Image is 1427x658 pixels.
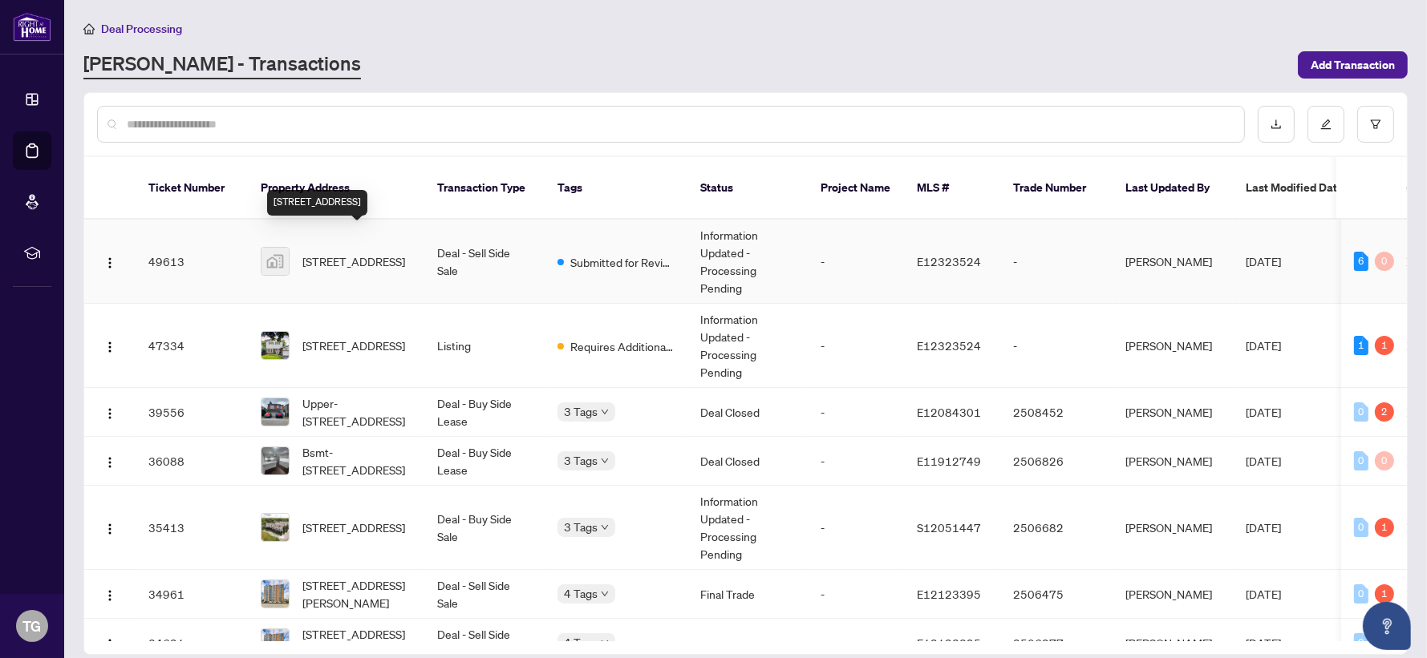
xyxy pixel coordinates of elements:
[1354,451,1368,470] div: 0
[545,157,687,220] th: Tags
[687,157,808,220] th: Status
[136,220,248,304] td: 49613
[103,589,116,602] img: Logo
[564,518,598,536] span: 3 Tags
[1354,633,1368,652] div: 0
[103,341,116,353] img: Logo
[1000,220,1113,304] td: -
[1354,336,1368,355] div: 1
[1375,451,1394,470] div: 0
[103,407,116,420] img: Logo
[136,157,248,220] th: Ticket Number
[1246,179,1344,196] span: Last Modified Date
[687,220,808,304] td: Information Updated - Processing Pending
[424,220,545,304] td: Deal - Sell Side Sale
[917,636,981,650] span: E12123395
[1354,252,1368,271] div: 6
[302,337,405,354] span: [STREET_ADDRESS]
[687,570,808,619] td: Final Trade
[1246,405,1281,419] span: [DATE]
[570,337,675,355] span: Requires Additional Docs
[917,520,981,535] span: S12051447
[248,157,424,220] th: Property Address
[23,615,42,637] span: TG
[808,157,904,220] th: Project Name
[601,457,609,465] span: down
[424,437,545,486] td: Deal - Buy Side Lease
[808,486,904,570] td: -
[136,570,248,619] td: 34961
[261,514,289,541] img: thumbnail-img
[1113,437,1233,486] td: [PERSON_NAME]
[302,252,405,270] span: [STREET_ADDRESS]
[1271,119,1282,130] span: download
[103,256,116,269] img: Logo
[1298,51,1408,79] button: Add Transaction
[97,581,123,607] button: Logo
[424,486,545,570] td: Deal - Buy Side Sale
[1258,106,1295,143] button: download
[261,629,289,656] img: thumbnail-img
[1354,518,1368,537] div: 0
[136,486,248,570] td: 35413
[687,304,808,388] td: Information Updated - Processing Pending
[601,590,609,598] span: down
[136,388,248,437] td: 39556
[564,584,598,603] span: 4 Tags
[103,456,116,469] img: Logo
[97,248,123,274] button: Logo
[570,253,675,271] span: Submitted for Review
[564,402,598,421] span: 3 Tags
[1000,570,1113,619] td: 2506475
[1113,570,1233,619] td: [PERSON_NAME]
[1000,486,1113,570] td: 2506682
[917,405,981,419] span: E12084301
[1113,388,1233,437] td: [PERSON_NAME]
[424,157,545,220] th: Transaction Type
[1000,437,1113,486] td: 2506826
[302,443,411,478] span: Bsmt-[STREET_ADDRESS]
[13,12,51,42] img: logo
[1311,52,1395,78] span: Add Transaction
[1113,486,1233,570] td: [PERSON_NAME]
[1354,584,1368,604] div: 0
[97,399,123,425] button: Logo
[1375,252,1394,271] div: 0
[601,639,609,647] span: down
[97,630,123,656] button: Logo
[261,248,289,275] img: thumbnail-img
[1357,106,1394,143] button: filter
[1246,520,1281,535] span: [DATE]
[808,220,904,304] td: -
[1113,157,1233,220] th: Last Updated By
[687,486,808,570] td: Information Updated - Processing Pending
[424,388,545,437] td: Deal - Buy Side Lease
[1000,304,1113,388] td: -
[83,50,361,79] a: [PERSON_NAME] - Transactions
[1375,584,1394,604] div: 1
[261,580,289,608] img: thumbnail-img
[103,523,116,535] img: Logo
[1320,119,1332,130] span: edit
[917,587,981,601] span: E12123395
[808,304,904,388] td: -
[808,437,904,486] td: -
[1363,602,1411,650] button: Open asap
[136,437,248,486] td: 36088
[1000,157,1113,220] th: Trade Number
[424,304,545,388] td: Listing
[564,633,598,652] span: 4 Tags
[1307,106,1344,143] button: edit
[1113,304,1233,388] td: [PERSON_NAME]
[1370,119,1381,130] span: filter
[1246,636,1281,650] span: [DATE]
[564,451,598,470] span: 3 Tags
[97,515,123,540] button: Logo
[1354,402,1368,422] div: 0
[302,519,405,536] span: [STREET_ADDRESS]
[261,332,289,359] img: thumbnail-img
[808,388,904,437] td: -
[917,454,981,468] span: E11912749
[1246,338,1281,353] span: [DATE]
[1246,587,1281,601] span: [DATE]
